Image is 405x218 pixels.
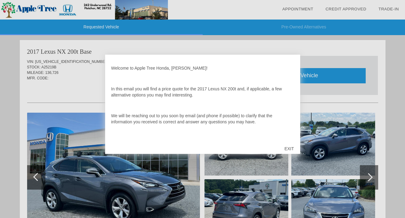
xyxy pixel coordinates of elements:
[111,140,294,146] p: I look forward to providing you with a great experience as you search for a vehicle!
[278,140,300,158] div: EXIT
[111,65,294,71] p: Welcome to Apple Tree Honda, [PERSON_NAME]!
[378,7,399,11] a: Trade-In
[282,7,313,11] a: Appointment
[111,86,294,98] p: In this email you will find a price quote for the 2017 Lexus NX 200t and, if applicable, a few al...
[111,113,294,125] p: We will be reaching out to you soon by email (and phone if possible) to clarify that the informat...
[325,7,366,11] a: Credit Approved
